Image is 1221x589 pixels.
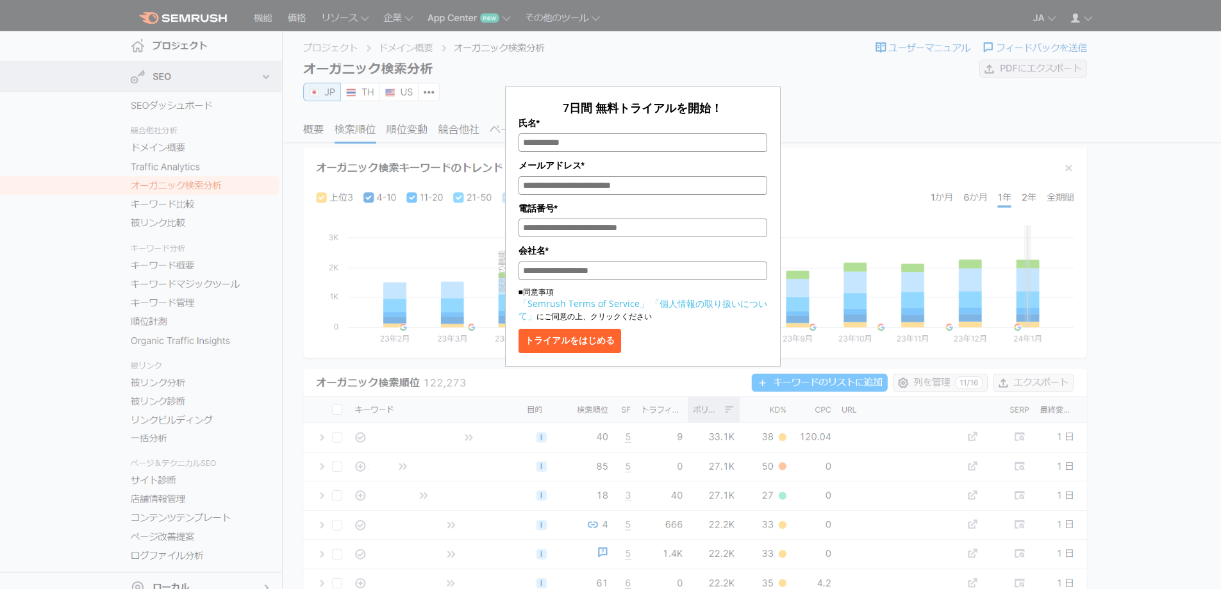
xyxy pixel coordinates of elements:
[519,201,767,215] label: 電話番号*
[519,286,767,322] p: ■同意事項 にご同意の上、クリックください
[519,297,649,310] a: 「Semrush Terms of Service」
[563,100,722,115] span: 7日間 無料トライアルを開始！
[519,158,767,172] label: メールアドレス*
[519,297,767,322] a: 「個人情報の取り扱いについて」
[519,329,621,353] button: トライアルをはじめる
